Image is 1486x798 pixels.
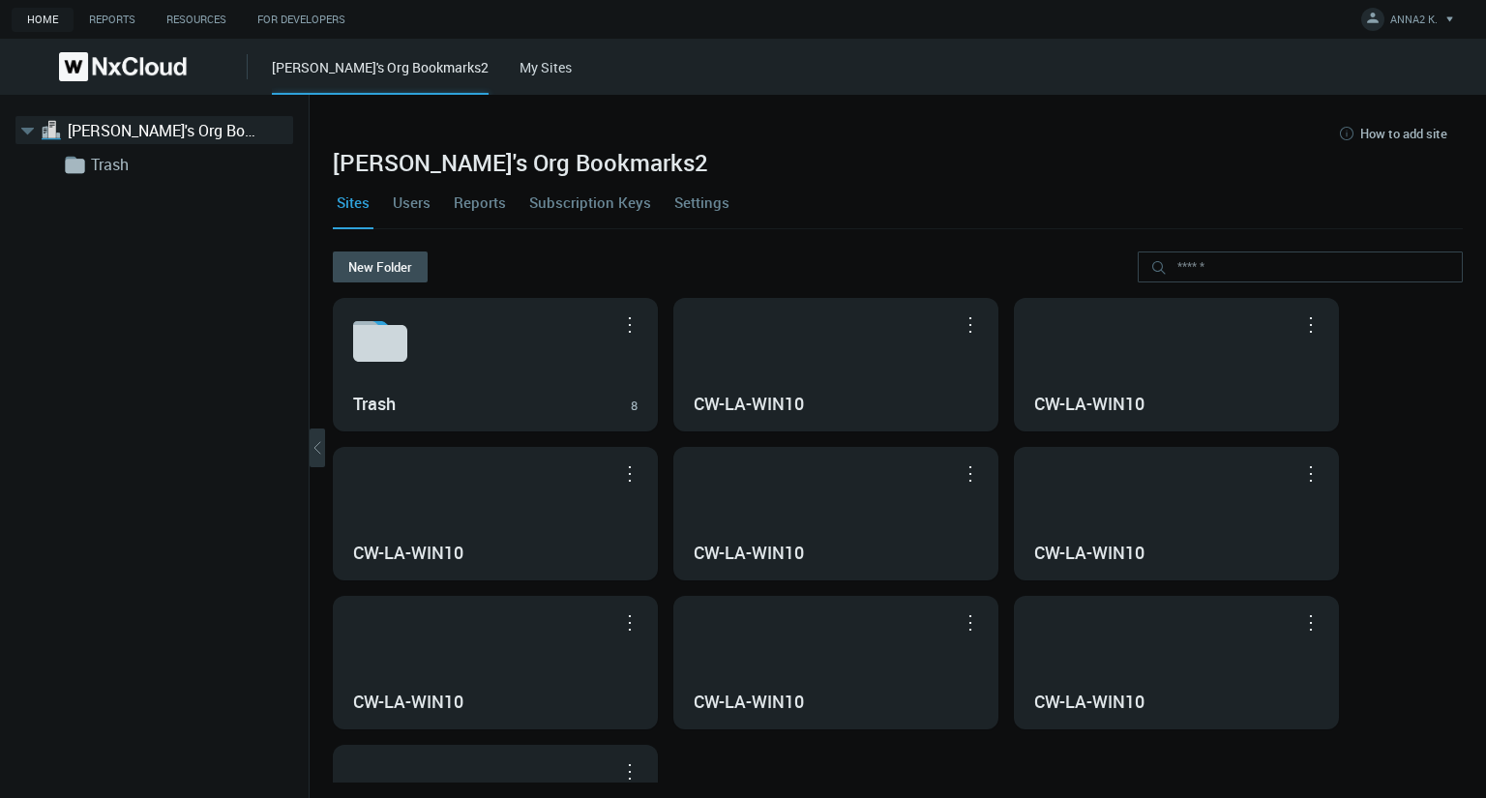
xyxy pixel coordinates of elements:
a: Users [389,176,434,228]
a: My Sites [520,58,572,76]
a: Subscription Keys [525,176,655,228]
a: [PERSON_NAME]'s Org Bookmarks2 [68,119,261,142]
span: ANNA2 K. [1390,12,1438,34]
a: Reports [74,8,151,32]
a: Settings [670,176,733,228]
img: Nx Cloud logo [59,52,187,81]
nx-search-highlight: CW-LA-WIN10 [1034,392,1144,415]
div: 8 [631,397,638,416]
nx-search-highlight: Trash [353,392,396,415]
a: Sites [333,176,373,228]
nx-search-highlight: CW-LA-WIN10 [1034,690,1144,713]
a: Reports [450,176,510,228]
a: Home [12,8,74,32]
nx-search-highlight: CW-LA-WIN10 [353,541,463,564]
a: Resources [151,8,242,32]
nx-search-highlight: CW-LA-WIN10 [694,392,804,415]
nx-search-highlight: CW-LA-WIN10 [694,690,804,713]
button: New Folder [333,251,428,282]
a: For Developers [242,8,361,32]
h2: [PERSON_NAME]'s Org Bookmarks2 [333,149,1463,176]
nx-search-highlight: CW-LA-WIN10 [1034,541,1144,564]
a: Trash [91,153,284,176]
nx-search-highlight: CW-LA-WIN10 [694,541,804,564]
div: [PERSON_NAME]'s Org Bookmarks2 [272,57,489,95]
span: How to add site [1360,126,1447,141]
nx-search-highlight: CW-LA-WIN10 [353,690,463,713]
button: How to add site [1322,118,1463,149]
